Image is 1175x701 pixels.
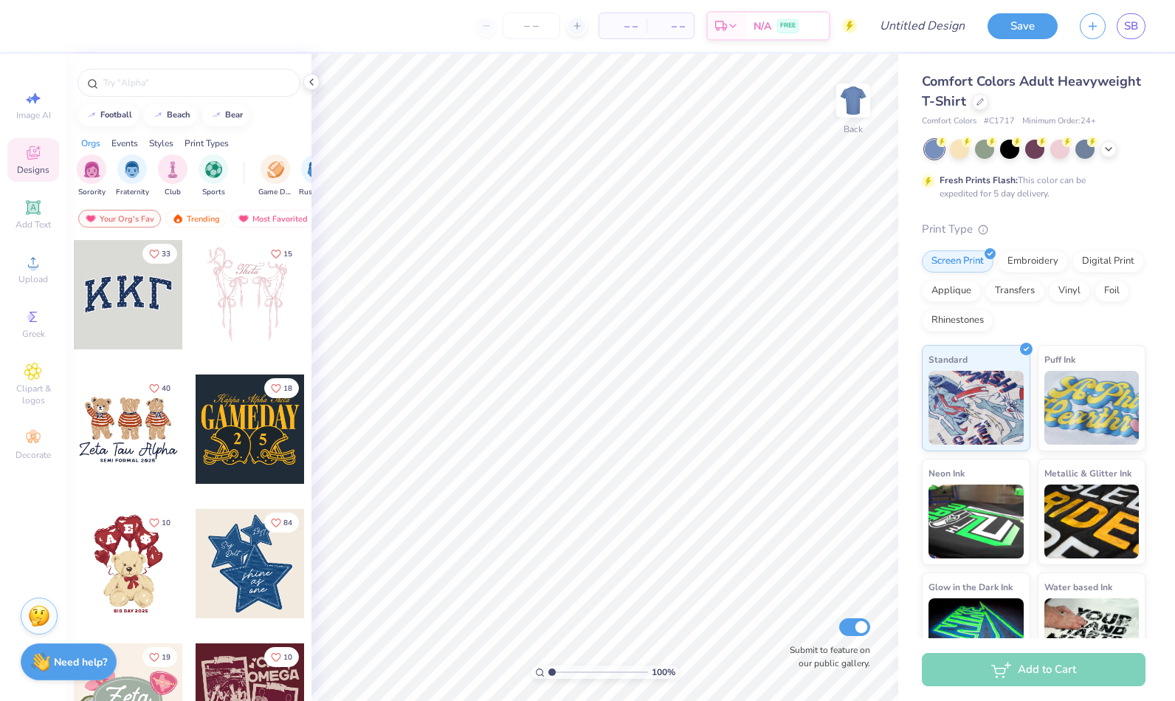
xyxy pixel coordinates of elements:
span: 19 [162,654,170,661]
span: Fraternity [116,187,149,198]
div: Digital Print [1072,250,1144,273]
img: Water based Ink [1044,598,1140,672]
span: Decorate [15,449,51,461]
div: filter for Sports [199,154,228,198]
div: Embroidery [998,250,1068,273]
div: football [100,111,132,119]
span: SB [1124,18,1138,35]
img: Game Day Image [267,161,284,178]
div: filter for Club [158,154,187,198]
span: 33 [162,250,170,258]
button: Like [264,647,299,667]
span: 40 [162,385,170,392]
img: Standard [928,371,1024,445]
div: beach [167,111,190,119]
button: filter button [77,154,106,198]
button: Like [264,513,299,533]
img: trend_line.gif [86,111,97,120]
button: Like [142,647,177,667]
span: 10 [162,519,170,527]
button: football [77,104,139,126]
span: Comfort Colors Adult Heavyweight T-Shirt [922,72,1141,110]
div: Foil [1095,280,1129,302]
div: Print Types [185,137,229,150]
span: Greek [22,328,45,340]
button: filter button [299,154,333,198]
img: most_fav.gif [85,213,97,224]
strong: Need help? [54,655,107,669]
div: filter for Sorority [77,154,106,198]
span: Upload [18,273,48,285]
span: Minimum Order: 24 + [1022,115,1096,128]
img: Club Image [165,161,181,178]
div: Most Favorited [231,210,314,228]
img: Back [838,86,868,115]
button: bear [202,104,249,126]
div: filter for Fraternity [116,154,149,198]
span: Metallic & Glitter Ink [1044,465,1131,481]
span: 100 % [652,666,675,679]
div: Styles [149,137,173,150]
button: filter button [199,154,228,198]
button: Like [142,378,177,398]
span: Add Text [15,219,51,230]
img: Neon Ink [928,485,1024,558]
img: most_fav.gif [238,213,249,224]
img: Sports Image [205,161,222,178]
span: Image AI [16,109,51,121]
span: N/A [754,18,771,34]
div: Back [844,123,863,136]
input: Untitled Design [868,11,976,41]
button: Like [142,513,177,533]
span: # C1717 [984,115,1015,128]
div: Orgs [81,137,100,150]
span: 10 [283,654,292,661]
button: Like [264,244,299,264]
div: This color can be expedited for 5 day delivery. [940,174,1121,200]
input: Try "Alpha" [102,75,291,90]
button: Save [988,13,1058,39]
span: Rush & Bid [299,187,333,198]
input: – – [503,13,560,39]
button: filter button [116,154,149,198]
button: Like [264,378,299,398]
img: trend_line.gif [152,111,164,120]
img: Sorority Image [83,161,100,178]
img: trending.gif [172,213,184,224]
div: filter for Game Day [258,154,292,198]
span: Standard [928,352,968,367]
span: – – [608,18,638,34]
div: Applique [922,280,981,302]
img: Fraternity Image [124,161,140,178]
div: Events [111,137,138,150]
button: beach [144,104,197,126]
img: trend_line.gif [210,111,222,120]
button: Like [142,244,177,264]
span: 84 [283,519,292,527]
div: bear [225,111,243,119]
div: Rhinestones [922,310,993,332]
span: Designs [17,164,49,176]
a: SB [1117,13,1145,39]
div: Print Type [922,221,1145,238]
label: Submit to feature on our public gallery. [782,643,870,670]
span: Water based Ink [1044,579,1112,595]
span: Puff Ink [1044,352,1075,367]
span: Sports [202,187,225,198]
span: Club [165,187,181,198]
span: Game Day [258,187,292,198]
button: filter button [158,154,187,198]
span: 15 [283,250,292,258]
span: Sorority [78,187,106,198]
img: Glow in the Dark Ink [928,598,1024,672]
span: Clipart & logos [7,383,59,406]
span: 18 [283,385,292,392]
div: Your Org's Fav [78,210,161,228]
img: Rush & Bid Image [308,161,325,178]
img: Puff Ink [1044,371,1140,445]
div: Screen Print [922,250,993,273]
div: filter for Rush & Bid [299,154,333,198]
span: Neon Ink [928,465,965,481]
button: filter button [258,154,292,198]
div: Trending [165,210,227,228]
